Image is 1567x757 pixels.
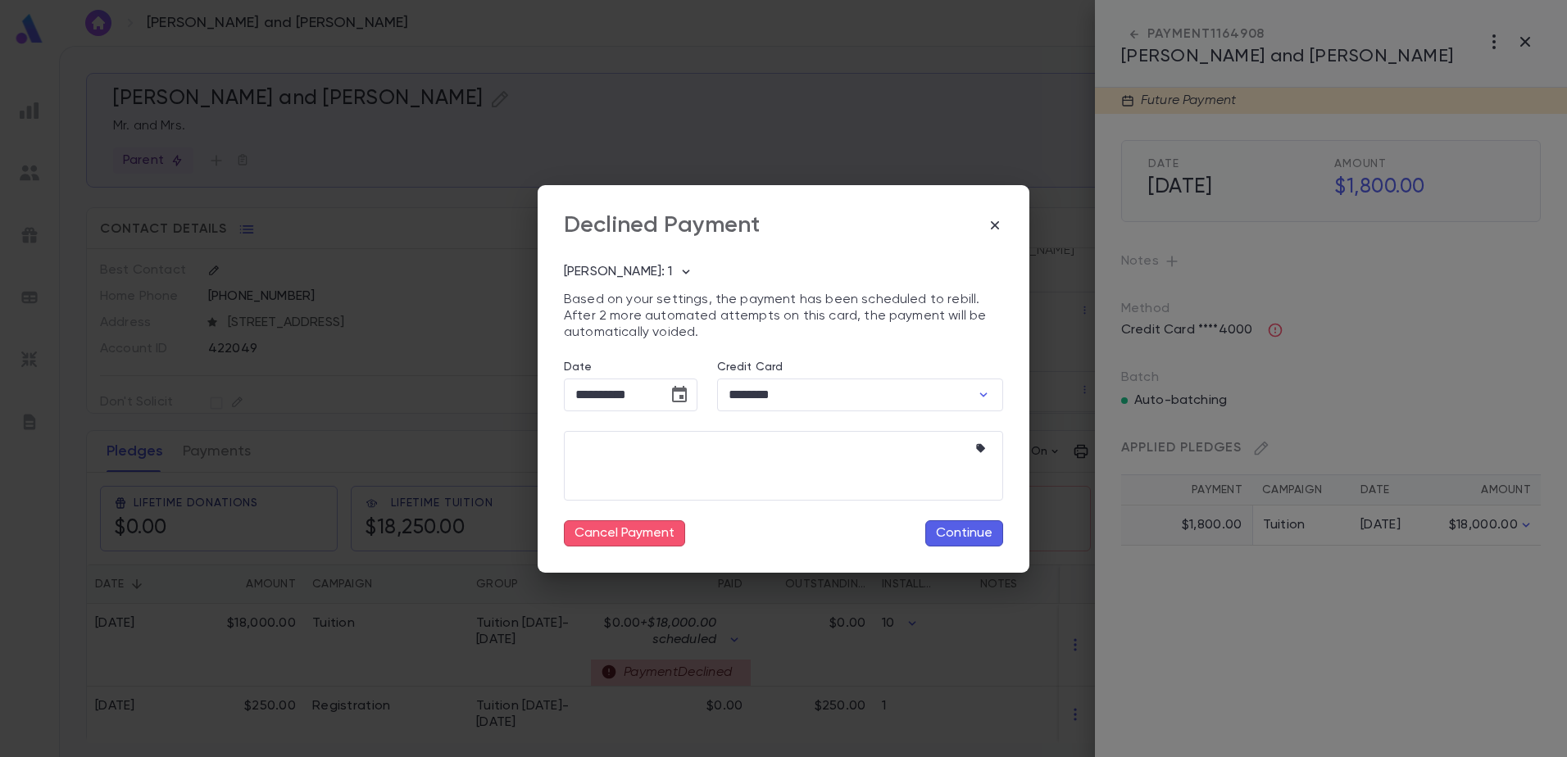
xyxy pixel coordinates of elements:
[717,360,783,374] label: Credit Card
[564,520,685,546] button: Cancel Payment
[564,360,697,374] label: Date
[564,264,673,280] p: [PERSON_NAME]: 1
[564,292,1003,341] p: Based on your settings, the payment has been scheduled to rebill. After 2 more automated attempts...
[925,520,1003,546] button: Continue
[663,378,696,411] button: Choose date, selected date is Sep 11, 2025
[564,211,761,239] div: Declined Payment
